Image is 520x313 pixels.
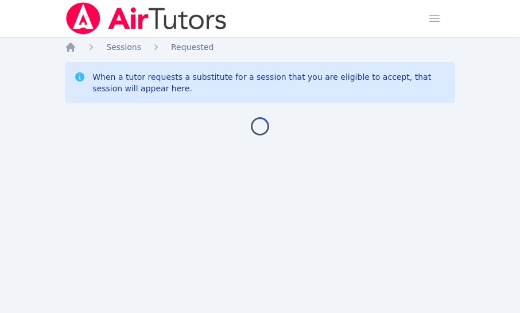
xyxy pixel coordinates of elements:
[92,71,446,94] div: When a tutor requests a substitute for a session that you are eligible to accept, that session wi...
[106,41,141,53] a: Sessions
[65,41,455,53] nav: Breadcrumb
[171,42,214,52] span: Requested
[171,41,214,53] a: Requested
[65,2,227,34] img: Air Tutors
[106,42,141,52] span: Sessions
